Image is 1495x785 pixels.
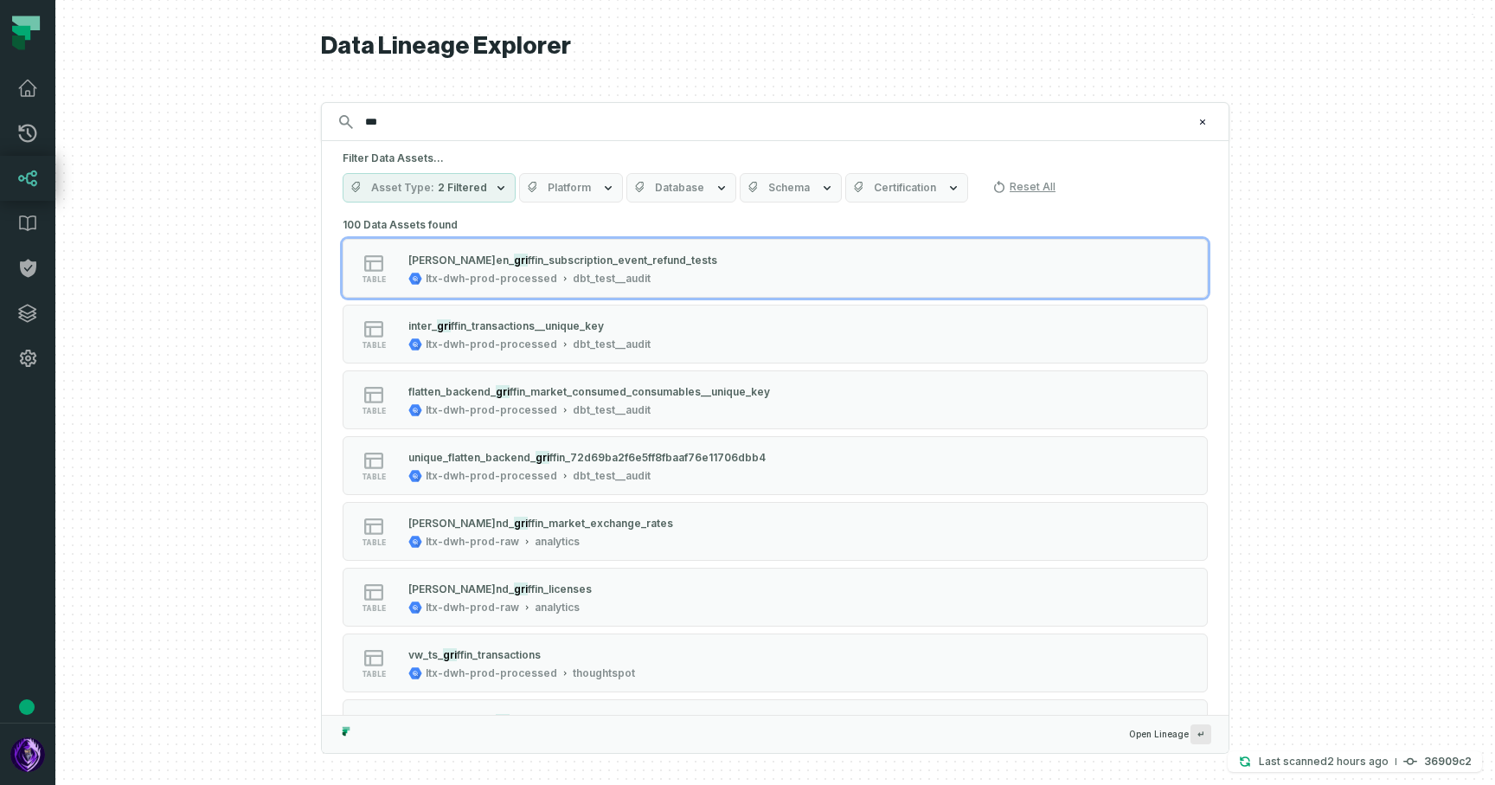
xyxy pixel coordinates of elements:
[321,31,1229,61] h1: Data Lineage Explorer
[496,582,514,595] span: nd_
[437,319,451,332] mark: gri
[535,601,580,614] div: analytics
[438,181,487,195] span: 2 Filtered
[362,341,386,350] span: table
[573,272,651,286] div: dbt_test__audit
[408,648,428,661] span: vw_
[426,666,557,680] div: ltx-dwh-prod-processed
[496,517,514,530] span: nd_
[514,254,528,267] mark: gri
[626,173,736,203] button: Database
[426,403,557,417] div: ltx-dwh-prod-processed
[528,254,717,267] span: ffin_subscription_event_refund_tests
[514,517,528,530] mark: gri
[510,714,759,727] span: ffin_market_unified_payments_test_unique_rows
[768,181,810,195] span: Schema
[1228,751,1482,772] button: Last scanned[DATE] 4:20:08 PM36909c2
[655,181,704,195] span: Database
[362,538,386,547] span: table
[496,385,510,398] mark: gri
[573,403,651,417] div: dbt_test__audit
[408,319,420,332] span: int
[536,451,549,464] mark: gri
[528,517,673,530] span: ffin_market_exchange_rates
[874,181,936,195] span: Certification
[343,568,1208,627] button: tableltx-dwh-prod-rawanalytics
[362,473,386,481] span: table
[514,582,528,595] mark: gri
[457,648,541,661] span: ffin_transactions
[408,451,517,464] span: unique_flatten_backe
[362,407,386,415] span: table
[362,604,386,613] span: table
[408,582,496,595] span: [PERSON_NAME]
[343,370,1208,429] button: tableltx-dwh-prod-processeddbt_test__audit
[1259,753,1389,770] p: Last scanned
[19,699,35,715] div: Tooltip anchor
[510,385,770,398] span: ffin_market_consumed_consumables__unique_key
[845,173,968,203] button: Certification
[408,385,478,398] span: flatten_backe
[478,385,496,398] span: nd_
[343,151,1208,165] h5: Filter Data Assets...
[426,535,519,549] div: ltx-dwh-prod-raw
[478,714,496,727] span: nd_
[519,173,623,203] button: Platform
[548,181,591,195] span: Platform
[362,275,386,284] span: table
[1129,724,1211,744] span: Open Lineage
[420,319,437,332] span: er_
[451,319,604,332] span: ffin_transactions__unique_key
[1424,756,1472,767] h4: 36909c2
[573,666,635,680] div: thoughtspot
[426,469,557,483] div: ltx-dwh-prod-processed
[443,648,457,661] mark: gri
[740,173,842,203] button: Schema
[1327,755,1389,768] relative-time: Aug 13, 2025, 4:20 PM GMT+3
[343,305,1208,364] button: tableltx-dwh-prod-processeddbt_test__audit
[528,582,592,595] span: ffin_licenses
[343,699,1208,758] button: tableltx-dwh-prod-processeddbt_test__audit
[426,272,557,286] div: ltx-dwh-prod-processed
[428,648,443,661] span: ts_
[322,213,1229,715] div: Suggestions
[10,737,45,772] img: avatar of Ofir Or
[362,670,386,679] span: table
[426,601,519,614] div: ltx-dwh-prod-raw
[573,338,651,351] div: dbt_test__audit
[535,535,580,549] div: analytics
[408,517,496,530] span: [PERSON_NAME]
[549,451,766,464] span: ffin_72d69ba2f6e5ff8fbaaf76e11706dbb4
[517,451,536,464] span: nd_
[408,254,496,267] span: [PERSON_NAME]
[343,173,516,203] button: Asset Type2 Filtered
[343,634,1208,692] button: tableltx-dwh-prod-processedthoughtspot
[343,436,1208,495] button: tableltx-dwh-prod-processeddbt_test__audit
[343,502,1208,561] button: tableltx-dwh-prod-rawanalytics
[496,714,510,727] mark: gri
[371,181,434,195] span: Asset Type
[343,239,1208,298] button: tableltx-dwh-prod-processeddbt_test__audit
[1194,113,1211,131] button: Clear search query
[496,254,514,267] span: en_
[1190,724,1211,744] span: Press ↵ to add a new Data Asset to the graph
[573,469,651,483] div: dbt_test__audit
[985,173,1062,201] button: Reset All
[426,338,557,351] div: ltx-dwh-prod-processed
[408,714,478,727] span: flatten_backe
